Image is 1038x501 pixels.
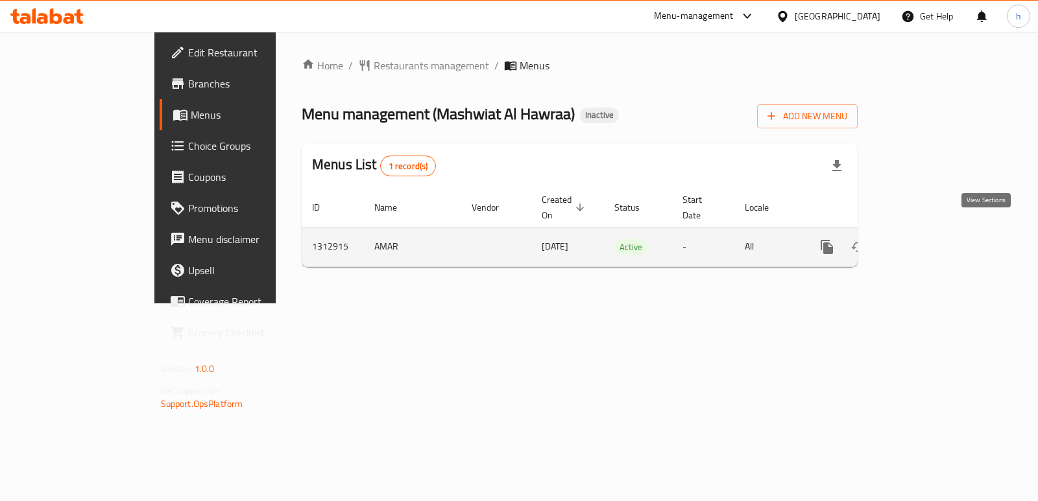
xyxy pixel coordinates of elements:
span: Coupons [188,169,317,185]
a: Coupons [160,161,328,192]
a: Restaurants management [358,58,489,73]
li: / [348,58,353,73]
span: Branches [188,76,317,91]
span: Vendor [472,200,516,215]
a: Edit Restaurant [160,37,328,68]
a: Promotions [160,192,328,224]
span: Menus [520,58,549,73]
a: Upsell [160,255,328,286]
span: Choice Groups [188,138,317,154]
td: All [734,227,801,266]
table: enhanced table [302,188,947,267]
span: ID [312,200,337,215]
span: Inactive [580,110,619,121]
span: Upsell [188,262,317,278]
a: Menu disclaimer [160,224,328,255]
div: [GEOGRAPHIC_DATA] [795,9,880,23]
td: AMAR [364,227,461,266]
span: Menus [191,107,317,122]
th: Actions [801,188,947,227]
span: h [1016,9,1021,23]
div: Menu-management [654,8,734,24]
li: / [494,58,499,73]
a: Branches [160,68,328,99]
a: Support.OpsPlatform [161,395,243,412]
a: Coverage Report [160,286,328,317]
span: 1.0.0 [195,360,215,377]
span: Edit Restaurant [188,45,317,60]
span: Locale [745,200,786,215]
span: Menu disclaimer [188,231,317,247]
span: Menu management ( Mashwiat Al Hawraa ) [302,99,575,128]
span: Name [374,200,414,215]
td: 1312915 [302,227,364,266]
div: Export file [821,150,852,181]
span: Get support on: [161,382,221,399]
button: more [812,231,843,262]
span: Version: [161,360,193,377]
td: - [672,227,734,266]
span: Restaurants management [374,58,489,73]
span: [DATE] [542,238,568,255]
button: Add New Menu [757,104,858,128]
a: Choice Groups [160,130,328,161]
span: 1 record(s) [381,160,436,172]
a: Menus [160,99,328,130]
button: Change Status [843,231,874,262]
span: Coverage Report [188,294,317,309]
span: Add New Menu [767,108,847,124]
span: Grocery Checklist [188,325,317,340]
nav: breadcrumb [302,58,858,73]
span: Status [614,200,657,215]
span: Active [614,240,647,255]
h2: Menus List [312,155,436,176]
span: Start Date [682,192,719,223]
div: Active [614,239,647,255]
a: Grocery Checklist [160,317,328,348]
span: Promotions [188,200,317,216]
span: Created On [542,192,588,223]
div: Total records count [380,156,437,176]
div: Inactive [580,108,619,123]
